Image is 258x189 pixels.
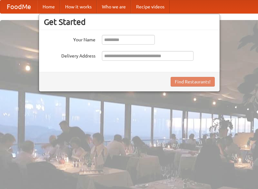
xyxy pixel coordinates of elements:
a: Who we are [97,0,131,13]
h3: Get Started [44,17,215,27]
a: Home [37,0,60,13]
label: Delivery Address [44,51,95,59]
a: Recipe videos [131,0,170,13]
a: FoodMe [0,0,37,13]
label: Your Name [44,35,95,43]
a: How it works [60,0,97,13]
button: Find Restaurants! [171,77,215,87]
